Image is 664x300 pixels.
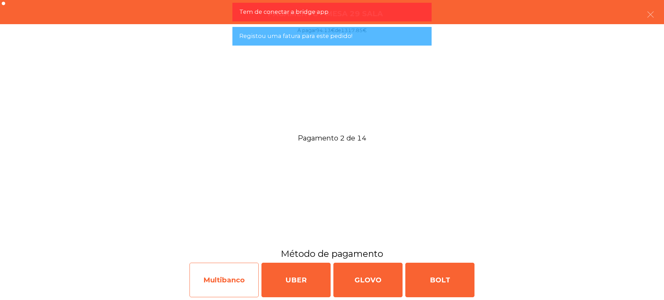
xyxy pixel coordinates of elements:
span: Tem de conectar a bridge app [239,8,329,16]
div: Multibanco [190,263,259,297]
span: Registou uma fatura para este pedido! [239,32,352,40]
h3: Método de pagamento [5,248,659,260]
div: UBER [261,263,331,297]
div: GLOVO [333,263,403,297]
span: Pagamento 2 de 14 [8,132,656,145]
div: BOLT [405,263,474,297]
